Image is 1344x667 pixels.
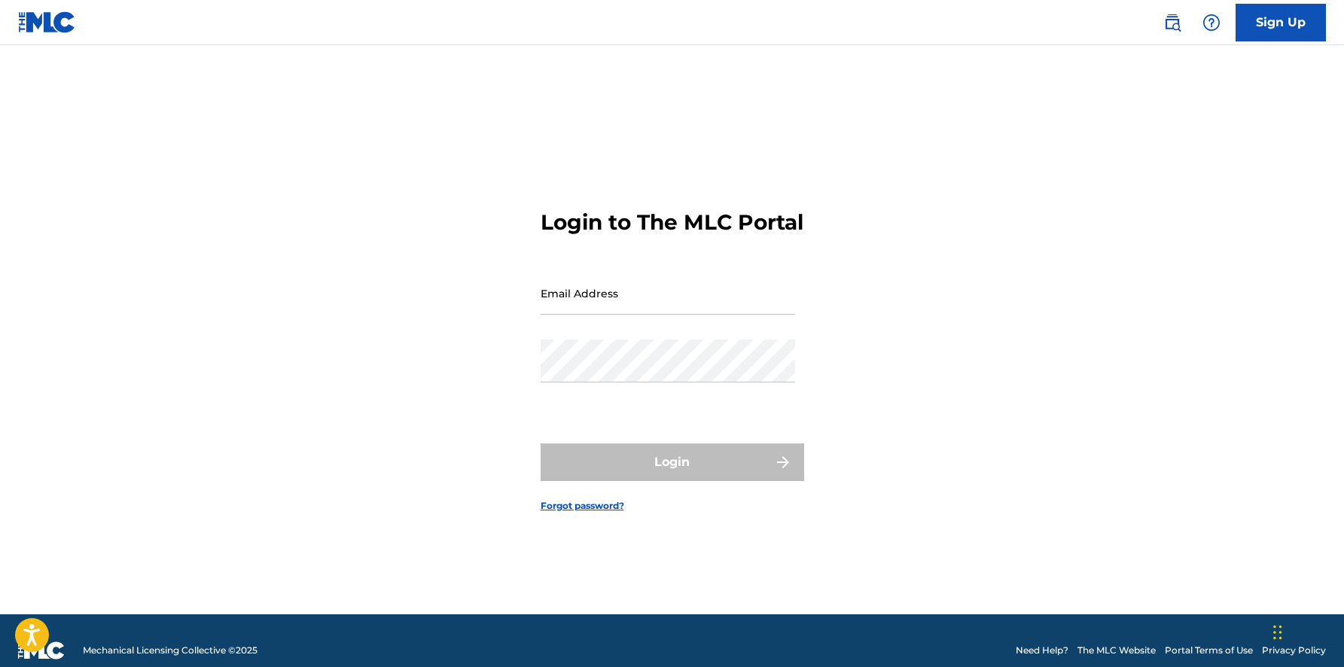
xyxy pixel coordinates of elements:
img: help [1202,14,1221,32]
a: Public Search [1157,8,1187,38]
a: Portal Terms of Use [1165,644,1253,657]
a: Privacy Policy [1262,644,1326,657]
img: search [1163,14,1181,32]
iframe: Chat Widget [1269,595,1344,667]
img: logo [18,641,65,659]
h3: Login to The MLC Portal [541,209,803,236]
div: Drag [1273,610,1282,655]
span: Mechanical Licensing Collective © 2025 [83,644,258,657]
div: Help [1196,8,1227,38]
a: The MLC Website [1077,644,1156,657]
img: MLC Logo [18,11,76,33]
a: Forgot password? [541,499,624,513]
a: Sign Up [1236,4,1326,41]
a: Need Help? [1016,644,1068,657]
